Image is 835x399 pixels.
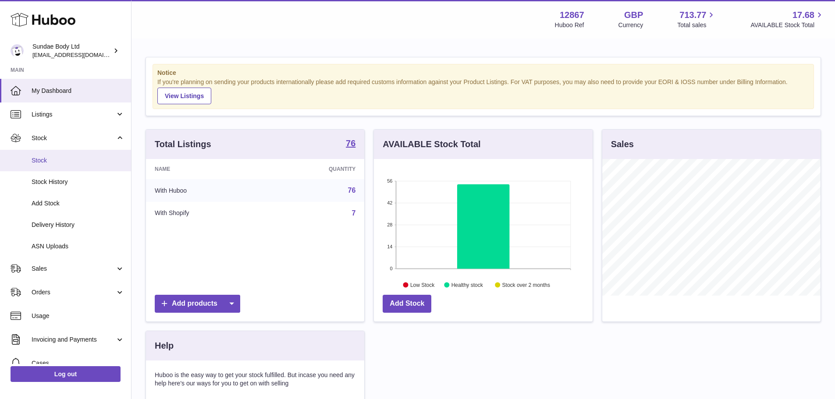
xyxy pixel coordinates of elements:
a: 713.77 Total sales [677,9,716,29]
span: My Dashboard [32,87,124,95]
a: Add Stock [383,295,431,313]
text: 0 [390,266,393,271]
span: Delivery History [32,221,124,229]
span: Invoicing and Payments [32,335,115,344]
text: 56 [387,178,393,184]
span: 713.77 [679,9,706,21]
span: Total sales [677,21,716,29]
a: 17.68 AVAILABLE Stock Total [750,9,824,29]
text: 42 [387,200,393,205]
th: Name [146,159,264,179]
a: 7 [352,209,355,217]
div: If you're planning on sending your products internationally please add required customs informati... [157,78,809,104]
div: Huboo Ref [555,21,584,29]
p: Huboo is the easy way to get your stock fulfilled. But incase you need any help here's our ways f... [155,371,355,388]
text: Stock over 2 months [502,282,550,288]
a: Add products [155,295,240,313]
text: Low Stock [410,282,435,288]
td: With Huboo [146,179,264,202]
div: Currency [618,21,643,29]
img: internalAdmin-12867@internal.huboo.com [11,44,24,57]
h3: AVAILABLE Stock Total [383,138,480,150]
text: 14 [387,244,393,249]
span: AVAILABLE Stock Total [750,21,824,29]
span: Stock [32,156,124,165]
a: 76 [346,139,355,149]
strong: 76 [346,139,355,148]
span: Cases [32,359,124,367]
a: View Listings [157,88,211,104]
span: Sales [32,265,115,273]
h3: Sales [611,138,634,150]
a: Log out [11,366,121,382]
span: Usage [32,312,124,320]
h3: Help [155,340,174,352]
text: 28 [387,222,393,227]
span: Listings [32,110,115,119]
strong: 12867 [560,9,584,21]
strong: GBP [624,9,643,21]
td: With Shopify [146,202,264,225]
h3: Total Listings [155,138,211,150]
a: 76 [348,187,356,194]
span: ASN Uploads [32,242,124,251]
th: Quantity [264,159,365,179]
span: [EMAIL_ADDRESS][DOMAIN_NAME] [32,51,129,58]
div: Sundae Body Ltd [32,42,111,59]
span: Orders [32,288,115,297]
text: Healthy stock [451,282,483,288]
span: Stock [32,134,115,142]
strong: Notice [157,69,809,77]
span: Stock History [32,178,124,186]
span: Add Stock [32,199,124,208]
span: 17.68 [792,9,814,21]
